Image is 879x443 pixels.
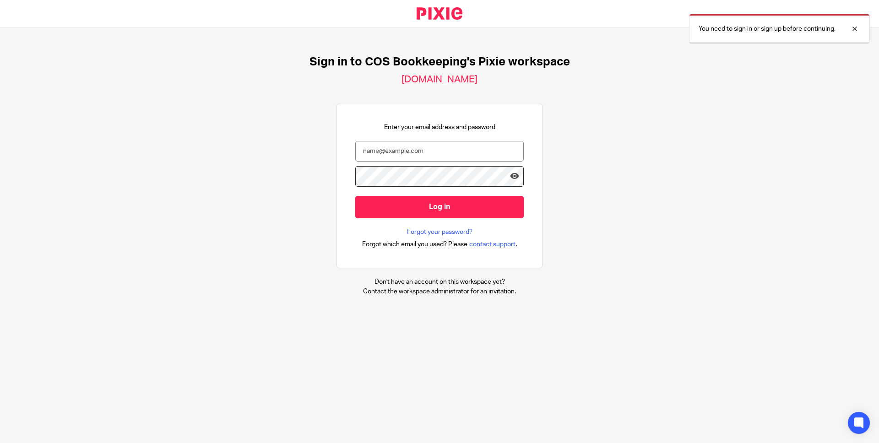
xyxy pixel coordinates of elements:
[363,287,516,296] p: Contact the workspace administrator for an invitation.
[402,74,477,86] h2: [DOMAIN_NAME]
[363,277,516,286] p: Don't have an account on this workspace yet?
[469,240,515,249] span: contact support
[355,196,524,218] input: Log in
[362,239,517,249] div: .
[407,227,472,237] a: Forgot your password?
[699,24,836,33] p: You need to sign in or sign up before continuing.
[309,55,570,69] h1: Sign in to COS Bookkeeping's Pixie workspace
[355,141,524,162] input: name@example.com
[384,123,495,132] p: Enter your email address and password
[362,240,467,249] span: Forgot which email you used? Please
